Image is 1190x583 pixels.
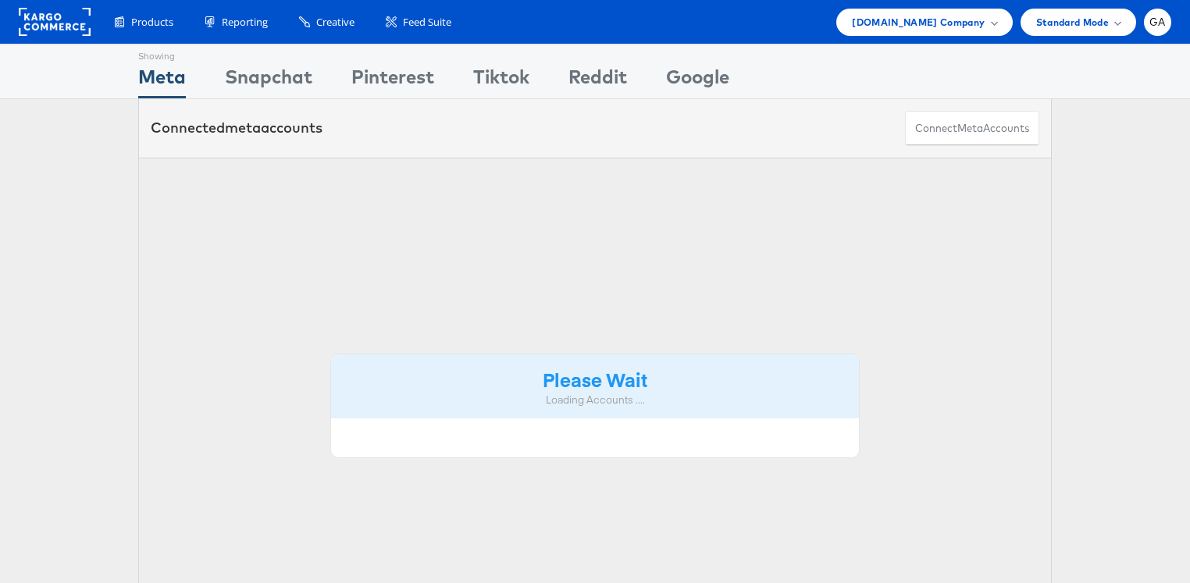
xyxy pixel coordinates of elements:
div: Snapchat [225,63,312,98]
span: meta [225,119,261,137]
div: Loading Accounts .... [343,393,847,407]
span: GA [1149,17,1166,27]
div: Pinterest [351,63,434,98]
div: Tiktok [473,63,529,98]
div: Connected accounts [151,118,322,138]
div: Meta [138,63,186,98]
strong: Please Wait [543,366,647,392]
span: [DOMAIN_NAME] Company [852,14,985,30]
span: Products [131,15,173,30]
span: meta [957,121,983,136]
div: Reddit [568,63,627,98]
button: ConnectmetaAccounts [905,111,1039,146]
div: Google [666,63,729,98]
span: Feed Suite [403,15,451,30]
span: Standard Mode [1036,14,1109,30]
span: Creative [316,15,355,30]
div: Showing [138,44,186,63]
span: Reporting [222,15,268,30]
